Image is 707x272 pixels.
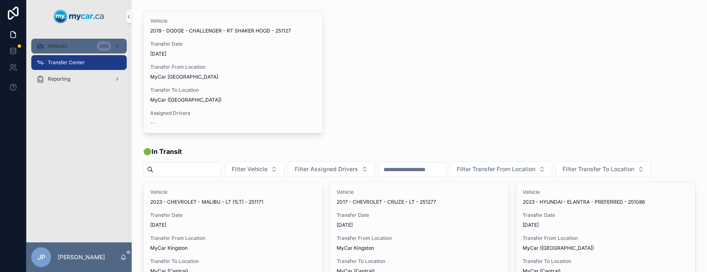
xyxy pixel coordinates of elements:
div: scrollable content [26,33,132,97]
span: Transfer From Location [337,235,502,242]
span: Vehicles [48,43,67,49]
button: Select Button [556,161,651,177]
span: 2017 - CHEVROLET - CRUZE - LT - 251277 [337,199,436,205]
span: Transfer Date [337,212,502,219]
span: Filter Transfer From Location [457,165,535,173]
a: Transfer Center [31,55,127,70]
a: Vehicle2019 - DODGE - CHALLENGER - RT SHAKER HOOD - 251127Transfer Date[DATE]Transfer From Locati... [143,11,323,133]
span: Reporting [48,76,70,82]
span: MyCar Kingston [337,245,374,251]
span: Vehicle [523,189,688,195]
span: Transfer To Location [150,258,316,265]
span: [DATE] [150,222,316,228]
span: Transfer From Location [150,64,316,70]
span: Vehicle [150,18,316,24]
span: [DATE] [337,222,502,228]
span: Filter Transfer To Location [563,165,634,173]
span: Transfer Center [48,59,85,66]
button: Select Button [450,161,552,177]
span: Transfer Date [150,41,316,47]
span: [DATE] [150,51,316,57]
div: 340 [97,41,111,51]
span: 2023 - HYUNDAI - ELANTRA - PREFERRED - 251086 [523,199,645,205]
strong: In Transit [151,147,182,156]
span: Transfer From Location [523,235,688,242]
span: MyCar Kingston [150,245,188,251]
a: Vehicles340 [31,39,127,53]
span: Assigned Drivers [150,110,316,116]
a: Reporting [31,72,127,86]
span: MyCar ([GEOGRAPHIC_DATA]) [150,97,221,103]
span: [DATE] [523,222,688,228]
span: Transfer Date [523,212,688,219]
span: MyCar [GEOGRAPHIC_DATA] [150,74,218,80]
span: Filter Assigned Drivers [295,165,358,173]
img: App logo [54,10,104,23]
span: Vehicle [337,189,502,195]
span: MyCar ([GEOGRAPHIC_DATA]) [523,245,594,251]
button: Select Button [288,161,375,177]
span: -- [150,120,155,126]
p: [PERSON_NAME] [58,253,105,261]
span: Transfer To Location [337,258,502,265]
button: Select Button [225,161,284,177]
span: Filter Vehicle [232,165,267,173]
span: 2019 - DODGE - CHALLENGER - RT SHAKER HOOD - 251127 [150,28,291,34]
span: Transfer From Location [150,235,316,242]
span: 🟢 [143,146,182,156]
span: 2023 - CHEVROLET - MALIBU - LT (1LT) - 251171 [150,199,263,205]
span: Transfer Date [150,212,316,219]
span: Transfer To Location [150,87,316,93]
span: Vehicle [150,189,316,195]
span: JP [37,252,45,262]
span: Transfer To Location [523,258,688,265]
